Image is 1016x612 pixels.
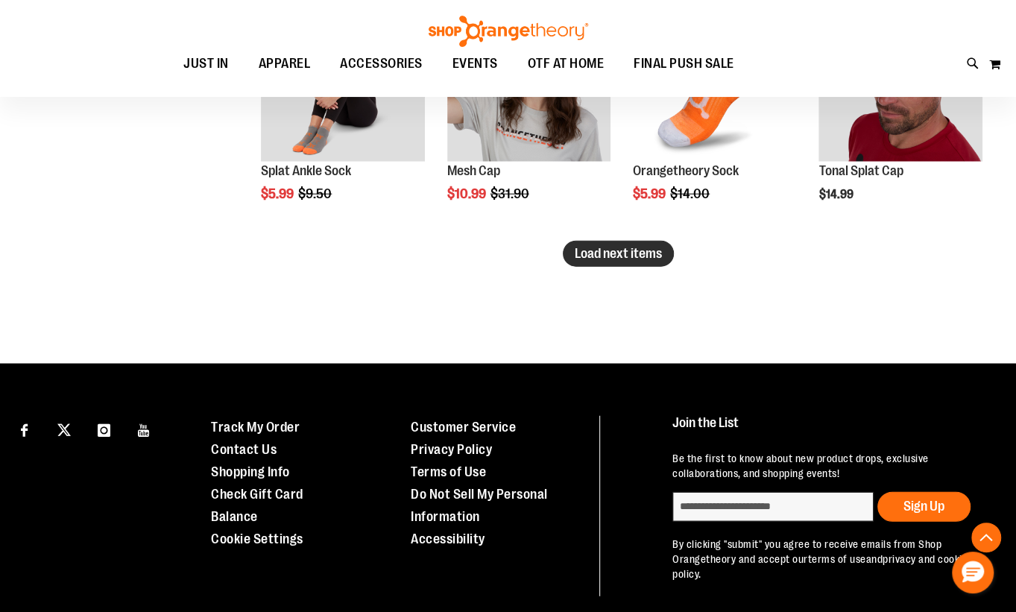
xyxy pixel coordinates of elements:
a: Track My Order [211,420,300,435]
span: ACCESSORIES [340,47,423,81]
a: Splat Ankle Sock [261,163,351,178]
a: privacy and cookie policy. [672,553,968,580]
button: Hello, have a question? Let’s chat. [952,552,994,593]
a: Shopping Info [211,464,290,479]
span: $31.90 [490,186,531,201]
span: FINAL PUSH SALE [634,47,734,81]
a: Visit our Instagram page [91,416,117,442]
a: Tonal Splat Cap [818,163,903,178]
a: Terms of Use [411,464,486,479]
a: Orangetheory Sock [633,163,739,178]
button: Load next items [563,241,674,267]
a: Visit our Youtube page [131,416,157,442]
img: Twitter [57,423,71,437]
span: $14.00 [670,186,712,201]
a: APPAREL [244,47,326,81]
span: $14.99 [818,188,855,201]
span: OTF AT HOME [528,47,605,81]
a: Accessibility [411,531,485,546]
h4: Join the List [672,416,988,444]
a: OTF AT HOME [513,47,619,81]
a: Customer Service [411,420,516,435]
span: $5.99 [633,186,668,201]
p: Be the first to know about new product drops, exclusive collaborations, and shopping events! [672,451,988,481]
span: APPAREL [259,47,311,81]
span: $10.99 [447,186,488,201]
img: Shop Orangetheory [426,16,590,47]
span: $5.99 [261,186,296,201]
a: ACCESSORIES [325,47,438,81]
span: Load next items [575,246,662,261]
a: Visit our X page [51,416,78,442]
a: EVENTS [438,47,513,81]
a: JUST IN [168,47,244,81]
span: Sign Up [903,499,944,514]
a: Contact Us [211,442,277,457]
p: By clicking "submit" you agree to receive emails from Shop Orangetheory and accept our and [672,537,988,581]
a: Mesh Cap [447,163,500,178]
input: enter email [672,492,874,522]
a: Cookie Settings [211,531,303,546]
span: JUST IN [183,47,229,81]
button: Back To Top [971,523,1001,552]
a: FINAL PUSH SALE [619,47,749,81]
a: Privacy Policy [411,442,492,457]
a: terms of use [807,553,865,565]
span: $9.50 [298,186,334,201]
span: EVENTS [452,47,498,81]
a: Do Not Sell My Personal Information [411,487,548,524]
button: Sign Up [877,492,971,522]
a: Visit our Facebook page [11,416,37,442]
a: Check Gift Card Balance [211,487,303,524]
